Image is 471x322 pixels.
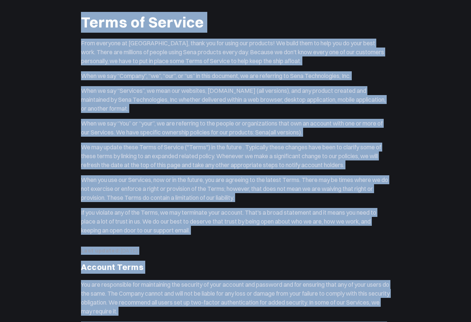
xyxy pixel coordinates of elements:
[81,247,390,255] p: [DATE]
[81,86,390,113] p: When we say “Services”, we mean our websites, [DOMAIN_NAME] (all versions), and any product creat...
[81,71,390,80] p: When we say “Company”, “we”, “our”, or “us” in this document, we are referring to Sena Technologi...
[81,208,390,235] p: If you violate any of the Terms, we may terminate your account. That's a broad statement and it m...
[81,39,390,65] p: From everyone at [GEOGRAPHIC_DATA], thank you for using our products! We build them to help you d...
[81,143,390,169] p: We may update these Terms of Service ("Terms") in the future . Typically these changes have been ...
[81,175,390,202] p: When you use our Services, now or in the future, you are agreeing to the latest Terms. There may ...
[81,247,120,254] strong: Last updated:
[81,119,390,137] p: When we say “You” or “your”, we are referring to the people or organizations that own an account ...
[81,280,390,316] p: You are responsible for maintaining the security of your account and password and for ensuring th...
[81,261,390,274] h2: Account Terms
[81,12,390,33] h1: Terms of Service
